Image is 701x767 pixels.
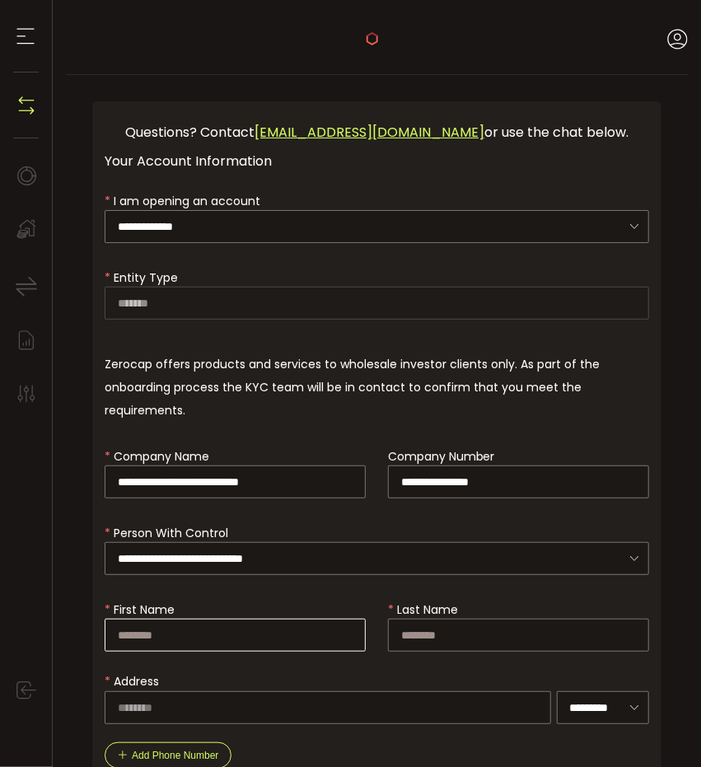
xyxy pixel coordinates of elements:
[105,151,649,171] div: Your Account Information
[105,673,169,690] label: Address
[105,353,649,422] div: Zerocap offers products and services to wholesale investor clients only. As part of the onboardin...
[255,123,484,142] a: [EMAIL_ADDRESS][DOMAIN_NAME]
[105,114,649,151] div: Questions? Contact or use the chat below.
[132,750,218,761] span: Add Phone Number
[14,93,39,118] img: N4P5cjLOiQAAAABJRU5ErkJggg==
